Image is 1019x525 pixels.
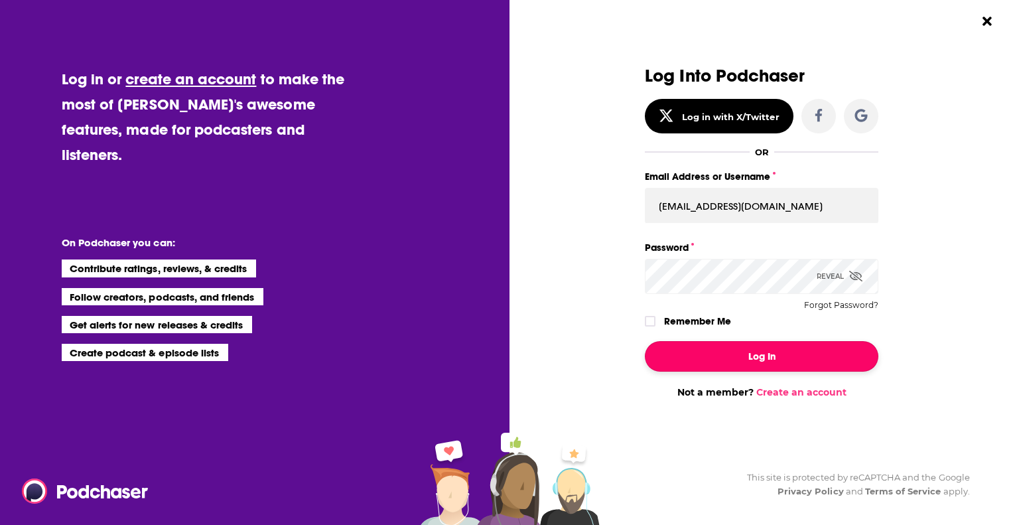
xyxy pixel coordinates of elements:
img: Podchaser - Follow, Share and Rate Podcasts [22,479,149,504]
li: Follow creators, podcasts, and friends [62,288,264,305]
li: Get alerts for new releases & credits [62,316,252,333]
a: Terms of Service [865,486,941,496]
div: This site is protected by reCAPTCHA and the Google and apply. [736,471,970,498]
button: Log In [645,341,878,372]
button: Log in with X/Twitter [645,99,793,133]
a: Privacy Policy [778,486,844,496]
a: create an account [125,70,256,88]
label: Remember Me [664,313,731,330]
li: Contribute ratings, reviews, & credits [62,260,257,277]
input: Email Address or Username [645,188,878,224]
button: Forgot Password? [804,301,878,310]
div: Reveal [817,259,862,294]
a: Podchaser - Follow, Share and Rate Podcasts [22,479,139,504]
div: Not a member? [645,386,878,398]
li: On Podchaser you can: [62,236,327,249]
div: OR [755,147,769,157]
label: Email Address or Username [645,168,878,185]
button: Close Button [975,9,1000,34]
li: Create podcast & episode lists [62,344,228,361]
div: Log in with X/Twitter [682,112,780,122]
a: Create an account [756,386,847,398]
h3: Log Into Podchaser [645,66,878,86]
label: Password [645,239,878,256]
